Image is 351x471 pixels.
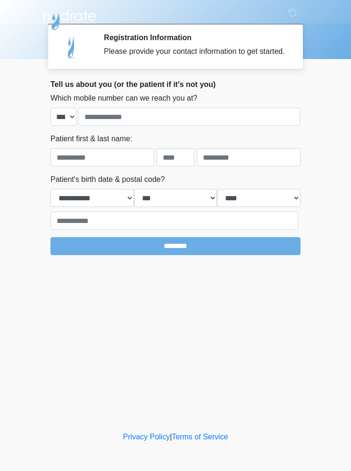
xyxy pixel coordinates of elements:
label: Patient's birth date & postal code? [50,174,165,185]
a: Privacy Policy [123,433,170,441]
div: Please provide your contact information to get started. [104,46,286,57]
a: Terms of Service [172,433,228,441]
h2: Tell us about you (or the patient if it's not you) [50,80,301,89]
img: Agent Avatar [58,33,86,61]
label: Which mobile number can we reach you at? [50,93,197,104]
a: | [170,433,172,441]
label: Patient first & last name: [50,133,132,145]
img: Hydrate IV Bar - Flagstaff Logo [41,7,98,31]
